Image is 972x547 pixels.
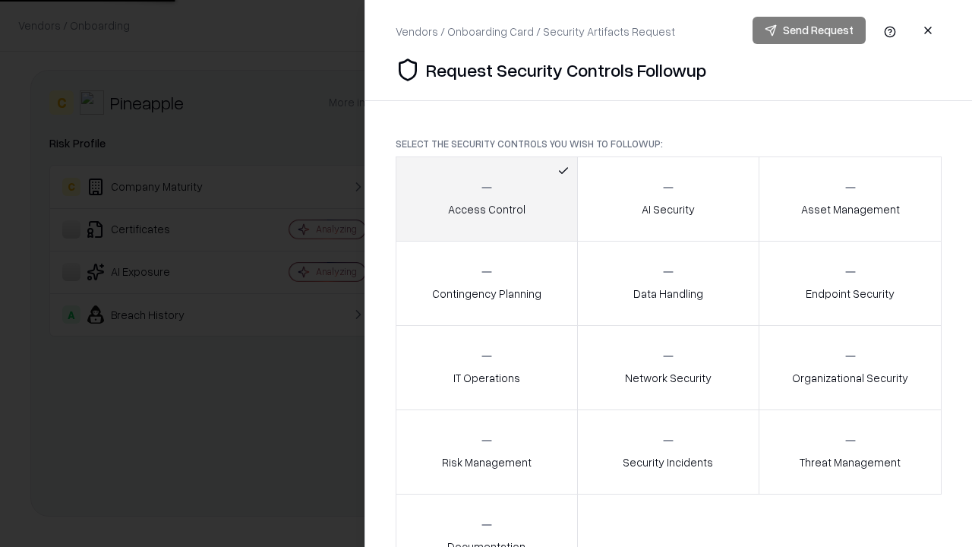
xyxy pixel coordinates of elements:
[396,24,675,40] div: Vendors / Onboarding Card / Security Artifacts Request
[759,157,942,242] button: Asset Management
[577,241,760,326] button: Data Handling
[396,138,942,150] p: Select the security controls you wish to followup:
[623,454,713,470] p: Security Incidents
[625,370,712,386] p: Network Security
[442,454,532,470] p: Risk Management
[432,286,541,302] p: Contingency Planning
[792,370,908,386] p: Organizational Security
[426,58,706,82] p: Request Security Controls Followup
[396,325,578,410] button: IT Operations
[759,241,942,326] button: Endpoint Security
[396,157,578,242] button: Access Control
[577,409,760,495] button: Security Incidents
[806,286,895,302] p: Endpoint Security
[633,286,703,302] p: Data Handling
[396,409,578,495] button: Risk Management
[759,409,942,495] button: Threat Management
[759,325,942,410] button: Organizational Security
[801,201,900,217] p: Asset Management
[448,201,525,217] p: Access Control
[800,454,901,470] p: Threat Management
[396,241,578,326] button: Contingency Planning
[577,325,760,410] button: Network Security
[453,370,520,386] p: IT Operations
[642,201,695,217] p: AI Security
[577,157,760,242] button: AI Security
